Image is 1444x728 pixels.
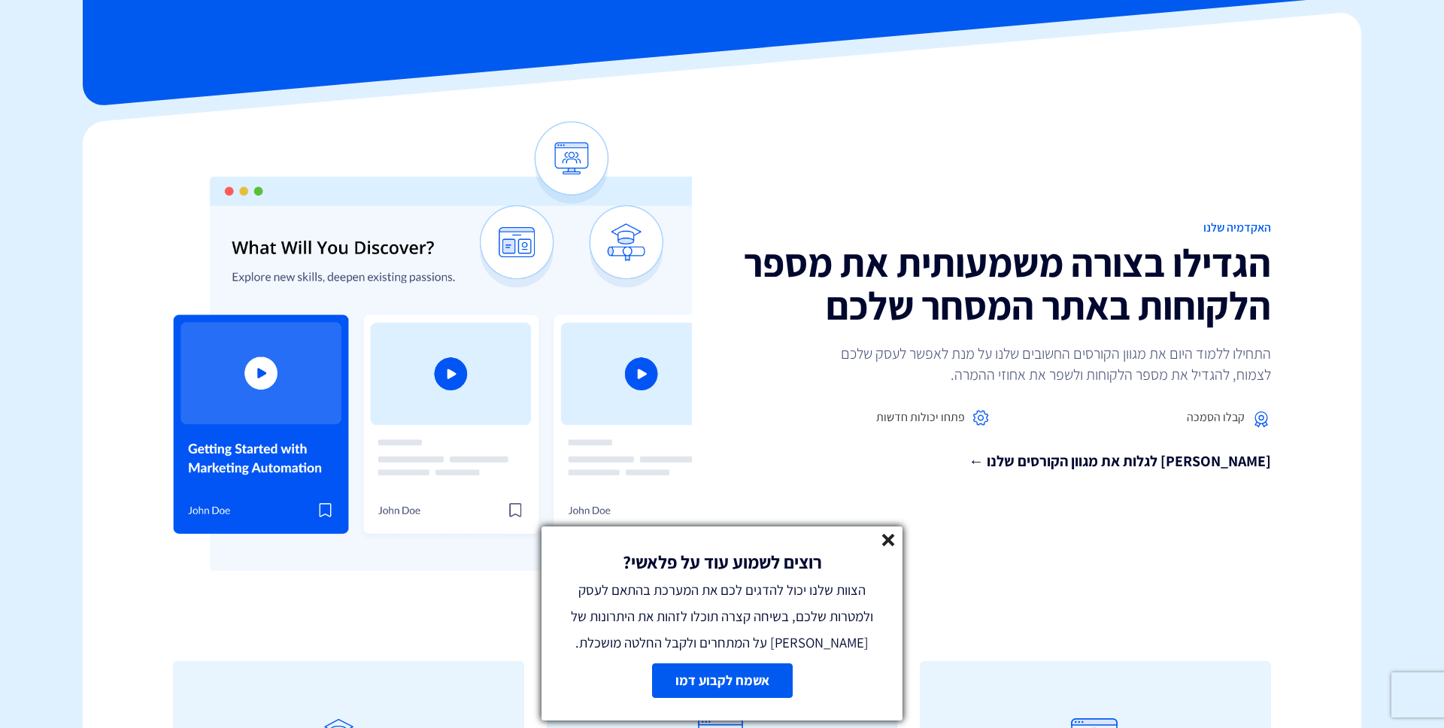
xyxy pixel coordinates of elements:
[733,241,1271,327] h2: הגדילו בצורה משמעותית את מספר הלקוחות באתר המסחר שלכם
[733,221,1271,235] h1: האקדמיה שלנו
[733,450,1271,472] a: [PERSON_NAME] לגלות את מגוון הקורסים שלנו ←
[1187,409,1245,426] span: קבלו הסמכה
[876,409,965,426] span: פתחו יכולות חדשות
[820,343,1271,385] p: התחילו ללמוד היום את מגוון הקורסים החשובים שלנו על מנת לאפשר לעסק שלכם לצמוח, להגדיל את מספר הלקו...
